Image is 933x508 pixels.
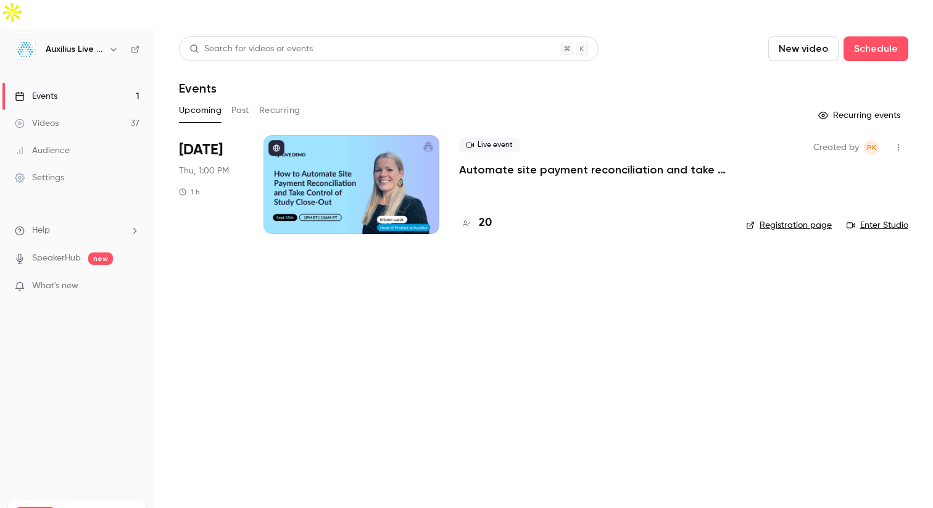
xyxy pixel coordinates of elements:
[179,135,244,234] div: Sep 25 Thu, 1:00 PM (America/New York)
[231,101,249,120] button: Past
[746,219,832,231] a: Registration page
[813,106,908,125] button: Recurring events
[179,101,222,120] button: Upcoming
[125,281,139,292] iframe: Noticeable Trigger
[179,187,200,197] div: 1 h
[15,224,139,237] li: help-dropdown-opener
[179,165,229,177] span: Thu, 1:00 PM
[459,138,520,152] span: Live event
[864,140,879,155] span: Peter Kinchley
[847,219,908,231] a: Enter Studio
[179,81,217,96] h1: Events
[189,43,313,56] div: Search for videos or events
[813,140,859,155] span: Created by
[32,280,78,293] span: What's new
[15,144,70,157] div: Audience
[259,101,301,120] button: Recurring
[459,215,492,231] a: 20
[15,40,35,59] img: Auxilius Live Sessions
[46,43,104,56] h6: Auxilius Live Sessions
[15,90,57,102] div: Events
[768,36,839,61] button: New video
[459,162,726,177] a: Automate site payment reconciliation and take control of study close-out
[867,140,876,155] span: PK
[15,117,59,130] div: Videos
[844,36,908,61] button: Schedule
[15,172,64,184] div: Settings
[32,224,50,237] span: Help
[479,215,492,231] h4: 20
[88,252,113,265] span: new
[32,252,81,265] a: SpeakerHub
[179,140,223,160] span: [DATE]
